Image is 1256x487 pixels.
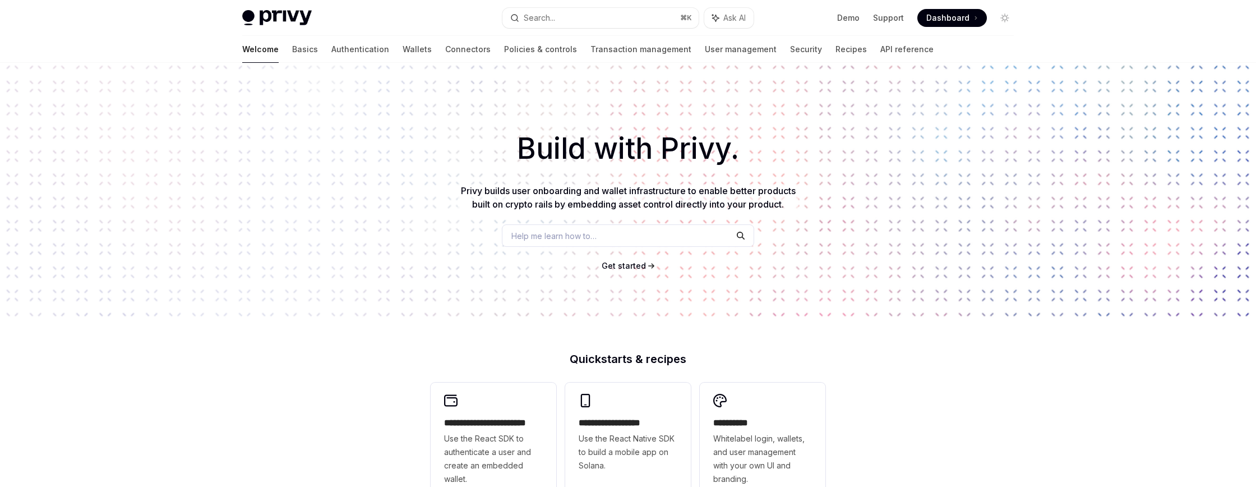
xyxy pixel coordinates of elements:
[579,432,677,472] span: Use the React Native SDK to build a mobile app on Solana.
[704,8,754,28] button: Ask AI
[524,11,555,25] div: Search...
[590,36,691,63] a: Transaction management
[292,36,318,63] a: Basics
[996,9,1014,27] button: Toggle dark mode
[835,36,867,63] a: Recipes
[837,12,860,24] a: Demo
[504,36,577,63] a: Policies & controls
[444,432,543,486] span: Use the React SDK to authenticate a user and create an embedded wallet.
[461,185,796,210] span: Privy builds user onboarding and wallet infrastructure to enable better products built on crypto ...
[18,127,1238,171] h1: Build with Privy.
[790,36,822,63] a: Security
[713,432,812,486] span: Whitelabel login, wallets, and user management with your own UI and branding.
[502,8,699,28] button: Search...⌘K
[331,36,389,63] a: Authentication
[403,36,432,63] a: Wallets
[602,260,646,272] a: Get started
[242,36,279,63] a: Welcome
[873,12,904,24] a: Support
[705,36,777,63] a: User management
[880,36,934,63] a: API reference
[723,12,746,24] span: Ask AI
[431,353,825,365] h2: Quickstarts & recipes
[926,12,969,24] span: Dashboard
[242,10,312,26] img: light logo
[680,13,692,22] span: ⌘ K
[602,261,646,270] span: Get started
[917,9,987,27] a: Dashboard
[511,230,597,242] span: Help me learn how to…
[445,36,491,63] a: Connectors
